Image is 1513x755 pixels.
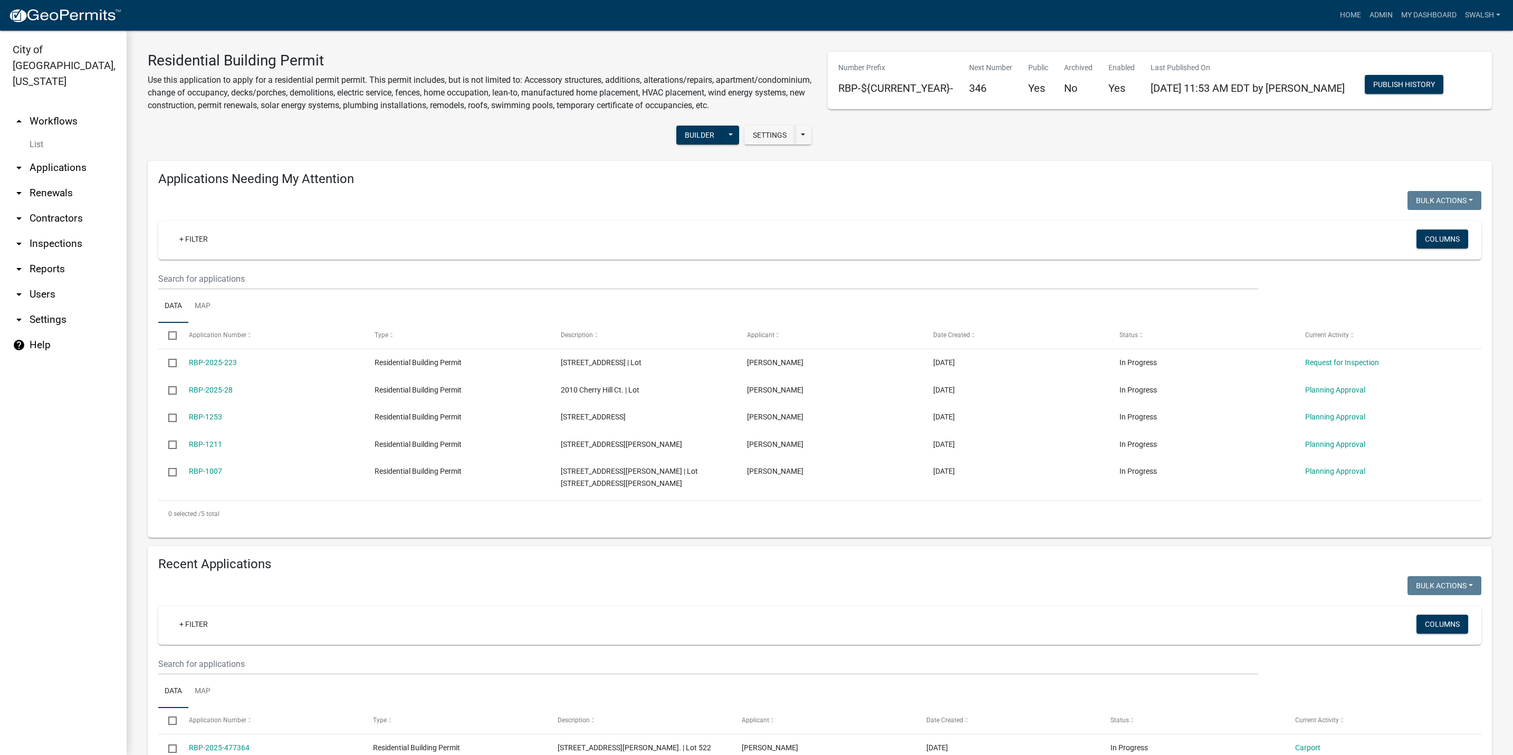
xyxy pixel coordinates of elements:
[744,126,795,145] button: Settings
[1295,716,1339,724] span: Current Activity
[158,675,188,709] a: Data
[1110,716,1129,724] span: Status
[178,708,363,733] datatable-header-cell: Application Number
[171,230,216,249] a: + Filter
[1119,440,1157,448] span: In Progress
[189,467,222,475] a: RBP-1007
[189,358,237,367] a: RBP-2025-223
[1365,75,1443,94] button: Publish History
[1064,62,1093,73] p: Archived
[561,386,639,394] span: 2010 Cherry Hill Ct. | Lot
[1407,191,1481,210] button: Bulk Actions
[1151,62,1345,73] p: Last Published On
[1295,323,1481,348] datatable-header-cell: Current Activity
[1285,708,1469,733] datatable-header-cell: Current Activity
[561,467,698,488] span: 5616 Bailey Grant Rd. | Lot 412 old stoner place
[189,386,233,394] a: RBP-2025-28
[1119,413,1157,421] span: In Progress
[969,82,1012,94] h5: 346
[373,743,460,752] span: Residential Building Permit
[1108,82,1135,94] h5: Yes
[916,708,1100,733] datatable-header-cell: Date Created
[158,171,1481,187] h4: Applications Needing My Attention
[1119,331,1138,339] span: Status
[189,440,222,448] a: RBP-1211
[923,323,1109,348] datatable-header-cell: Date Created
[13,263,25,275] i: arrow_drop_down
[747,331,774,339] span: Applicant
[375,386,462,394] span: Residential Building Permit
[742,716,769,724] span: Applicant
[676,126,723,145] button: Builder
[171,615,216,634] a: + Filter
[158,268,1258,290] input: Search for applications
[926,743,948,752] span: 09/11/2025
[158,290,188,323] a: Data
[158,653,1258,675] input: Search for applications
[189,331,246,339] span: Application Number
[561,331,593,339] span: Description
[189,743,250,752] a: RBP-2025-477364
[838,82,953,94] h5: RBP-${CURRENT_YEAR}-
[375,440,462,448] span: Residential Building Permit
[1461,5,1505,25] a: swalsh
[969,62,1012,73] p: Next Number
[1305,413,1365,421] a: Planning Approval
[1064,82,1093,94] h5: No
[148,74,812,112] p: Use this application to apply for a residential permit permit. This permit includes, but is not l...
[747,467,803,475] span: greg furnish
[13,237,25,250] i: arrow_drop_down
[742,743,798,752] span: KENNETH HALEY
[1397,5,1461,25] a: My Dashboard
[1416,615,1468,634] button: Columns
[1151,82,1345,94] span: [DATE] 11:53 AM EDT by [PERSON_NAME]
[1109,323,1295,348] datatable-header-cell: Status
[13,313,25,326] i: arrow_drop_down
[13,288,25,301] i: arrow_drop_down
[1305,358,1379,367] a: Request for Inspection
[13,212,25,225] i: arrow_drop_down
[1305,331,1349,339] span: Current Activity
[1365,5,1397,25] a: Admin
[933,358,955,367] span: 06/12/2025
[1305,467,1365,475] a: Planning Approval
[558,743,711,752] span: 3201 Slone Dr Jeffersonville In. | Lot 522
[158,501,1481,527] div: 5 total
[558,716,590,724] span: Description
[1028,82,1048,94] h5: Yes
[1416,230,1468,249] button: Columns
[551,323,737,348] datatable-header-cell: Description
[158,323,178,348] datatable-header-cell: Select
[747,413,803,421] span: Robyn Wall
[158,557,1481,572] h4: Recent Applications
[189,716,246,724] span: Application Number
[1305,386,1365,394] a: Planning Approval
[168,510,201,518] span: 0 selected /
[933,331,970,339] span: Date Created
[1365,81,1443,90] wm-modal-confirm: Workflow Publish History
[375,331,388,339] span: Type
[189,413,222,421] a: RBP-1253
[1100,708,1285,733] datatable-header-cell: Status
[373,716,387,724] span: Type
[737,323,923,348] datatable-header-cell: Applicant
[188,675,217,709] a: Map
[561,413,626,421] span: 5500 Buckthorne Dr | Lot
[933,413,955,421] span: 07/16/2024
[561,440,682,448] span: 1952 Fisher Lane | Lot 13
[13,187,25,199] i: arrow_drop_down
[1119,386,1157,394] span: In Progress
[1028,62,1048,73] p: Public
[1110,743,1148,752] span: In Progress
[732,708,916,733] datatable-header-cell: Applicant
[375,467,462,475] span: Residential Building Permit
[933,440,955,448] span: 06/14/2024
[375,413,462,421] span: Residential Building Permit
[747,358,803,367] span: Shelby Walsh
[1295,743,1320,752] a: Carport
[747,440,803,448] span: Madison McGuigan
[13,115,25,128] i: arrow_drop_up
[13,161,25,174] i: arrow_drop_down
[926,716,963,724] span: Date Created
[375,358,462,367] span: Residential Building Permit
